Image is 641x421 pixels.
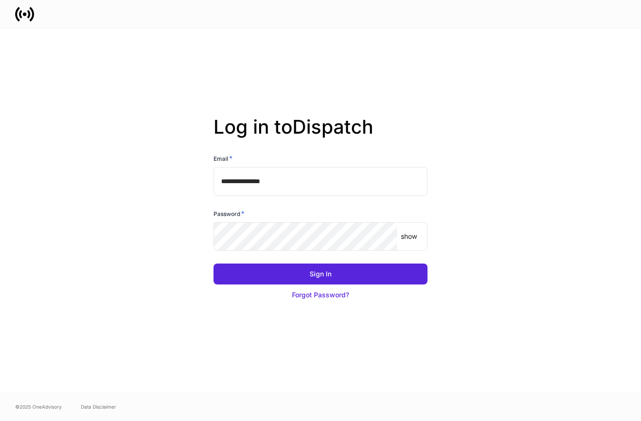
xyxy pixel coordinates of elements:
[15,403,62,411] span: © 2025 OneAdvisory
[401,232,417,241] p: show
[81,403,116,411] a: Data Disclaimer
[214,209,244,218] h6: Password
[214,154,233,163] h6: Email
[292,290,349,300] div: Forgot Password?
[310,269,331,279] div: Sign In
[214,264,427,284] button: Sign In
[214,284,427,305] button: Forgot Password?
[214,116,427,154] h2: Log in to Dispatch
